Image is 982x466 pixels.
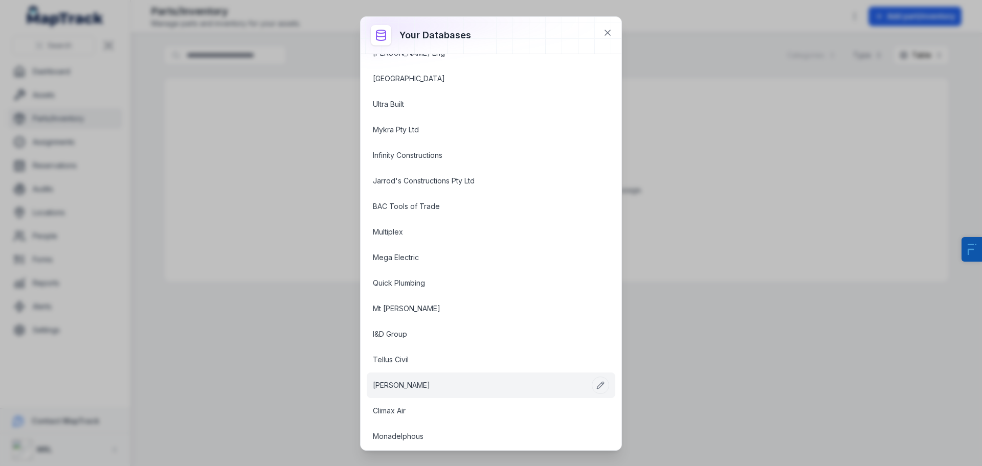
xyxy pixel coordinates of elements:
[373,125,585,135] a: Mykra Pty Ltd
[373,380,585,390] a: [PERSON_NAME]
[373,406,585,416] a: Climax Air
[373,355,585,365] a: Tellus Civil
[373,201,585,212] a: BAC Tools of Trade
[373,304,585,314] a: Mt [PERSON_NAME]
[373,431,585,441] a: Monadelphous
[373,150,585,160] a: Infinity Constructions
[399,28,471,42] h3: Your databases
[373,176,585,186] a: Jarrod's Constructions Pty Ltd
[373,74,585,84] a: [GEOGRAPHIC_DATA]
[373,227,585,237] a: Multiplex
[373,99,585,109] a: Ultra Built
[373,48,585,58] a: [PERSON_NAME] Eng
[373,278,585,288] a: Quick Plumbing
[373,329,585,339] a: I&D Group
[373,252,585,263] a: Mega Electric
